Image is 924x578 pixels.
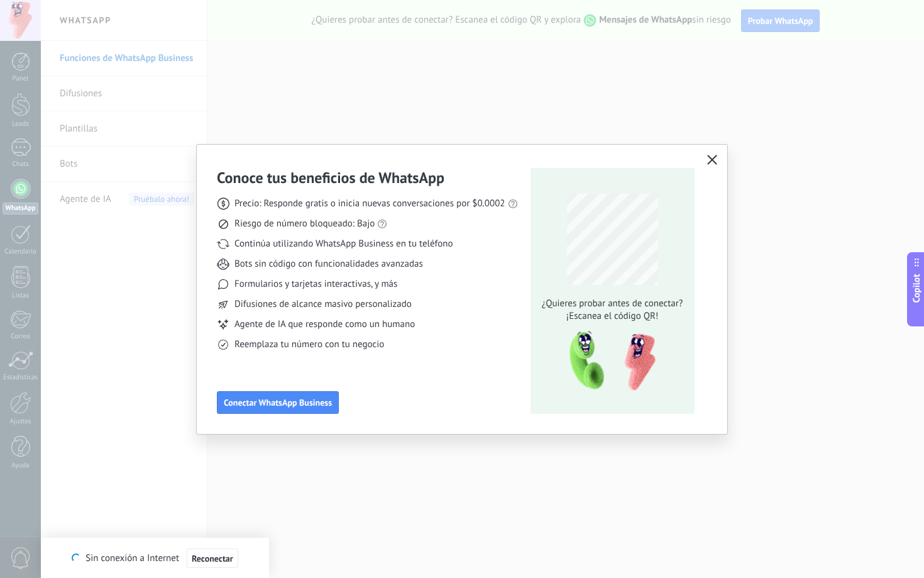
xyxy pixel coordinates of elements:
span: Riesgo de número bloqueado: Bajo [234,218,375,230]
span: Formularios y tarjetas interactivas, y más [234,278,397,291]
span: Precio: Responde gratis o inicia nuevas conversaciones por $0.0002 [234,197,505,210]
span: Reconectar [192,554,233,563]
span: Difusiones de alcance masivo personalizado [234,298,412,311]
button: Conectar WhatsApp Business [217,391,339,414]
span: Reemplaza tu número con tu negocio [234,338,384,351]
span: Agente de IA que responde como un humano [234,318,415,331]
span: ¡Escanea el código QR! [538,310,686,323]
button: Reconectar [187,548,238,569]
span: Conectar WhatsApp Business [224,398,332,407]
img: qr-pic-1x.png [559,328,658,395]
div: Sin conexión a Internet [72,548,238,569]
span: Bots sin código con funcionalidades avanzadas [234,258,423,270]
h3: Conoce tus beneficios de WhatsApp [217,168,444,187]
span: Continúa utilizando WhatsApp Business en tu teléfono [234,238,453,250]
span: ¿Quieres probar antes de conectar? [538,297,686,310]
span: Copilot [910,274,923,303]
